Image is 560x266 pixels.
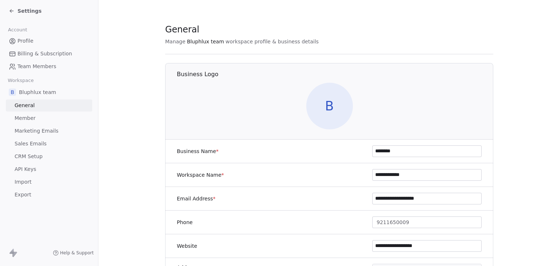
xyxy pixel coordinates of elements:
[19,89,56,96] span: Bluphlux team
[9,7,42,15] a: Settings
[6,112,92,124] a: Member
[15,102,35,109] span: General
[226,38,319,45] span: workspace profile & business details
[15,178,31,186] span: Import
[15,127,58,135] span: Marketing Emails
[187,38,224,45] span: Bluphlux team
[177,70,494,78] h1: Business Logo
[177,171,224,179] label: Workspace Name
[6,163,92,175] a: API Keys
[6,138,92,150] a: Sales Emails
[6,99,92,112] a: General
[177,242,197,250] label: Website
[53,250,94,256] a: Help & Support
[177,195,215,202] label: Email Address
[5,24,30,35] span: Account
[6,48,92,60] a: Billing & Subscription
[6,60,92,73] a: Team Members
[372,216,482,228] button: 9211650009
[17,50,72,58] span: Billing & Subscription
[15,165,36,173] span: API Keys
[17,7,42,15] span: Settings
[177,219,192,226] label: Phone
[165,38,186,45] span: Manage
[6,189,92,201] a: Export
[15,140,47,148] span: Sales Emails
[15,191,31,199] span: Export
[6,150,92,163] a: CRM Setup
[15,153,43,160] span: CRM Setup
[15,114,36,122] span: Member
[17,63,56,70] span: Team Members
[17,37,34,45] span: Profile
[306,83,353,129] span: B
[6,125,92,137] a: Marketing Emails
[165,24,199,35] span: General
[9,89,16,96] span: B
[177,148,219,155] label: Business Name
[6,35,92,47] a: Profile
[377,219,409,226] span: 9211650009
[5,75,37,86] span: Workspace
[60,250,94,256] span: Help & Support
[6,176,92,188] a: Import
